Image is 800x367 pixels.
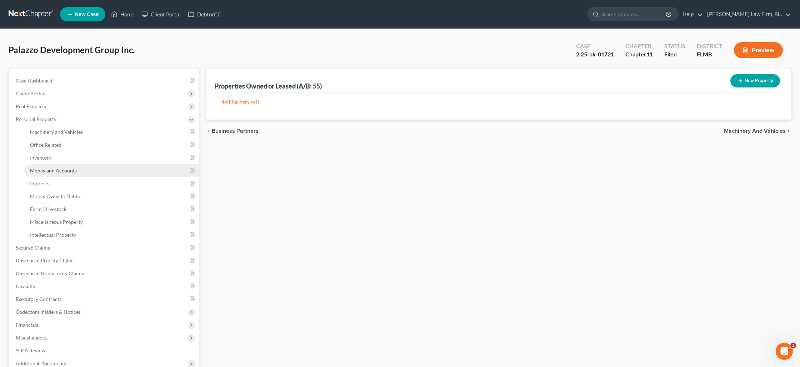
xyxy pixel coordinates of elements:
[16,347,45,353] span: SOFA Review
[16,116,56,122] span: Personal Property
[10,241,199,254] a: Secured Claims
[625,50,653,59] div: Chapter
[16,270,84,276] span: Unsecured Nonpriority Claims
[138,8,184,21] a: Client Portal
[9,45,135,55] span: Palazzo Development Group Inc.
[601,7,667,21] input: Search by name...
[734,42,783,58] button: Preview
[184,8,225,21] a: DebtorCC
[664,50,685,59] div: Filed
[30,129,83,135] span: Machinery and Vehicles
[212,128,259,134] span: Business Partners
[24,164,199,177] a: Money and Accounts
[24,190,199,203] a: Money Owed to Debtor
[24,151,199,164] a: Inventory
[576,50,614,59] div: 2:25-bk-01721
[10,267,199,280] a: Unsecured Nonpriority Claims
[30,219,83,225] span: Miscellaneous Property
[16,360,66,366] span: Additional Documents
[625,42,653,50] div: Chapter
[16,90,45,96] span: Client Profile
[30,155,51,161] span: Inventory
[10,254,199,267] a: Unsecured Priority Claims
[30,193,82,199] span: Money Owed to Debtor
[16,335,47,341] span: Miscellaneous
[664,42,685,50] div: Status
[10,344,199,357] a: SOFA Review
[724,128,786,134] span: Machinery and Vehicles
[646,51,653,57] span: 11
[30,206,66,212] span: Farm / Livestock
[16,257,75,263] span: Unsecured Priority Claims
[10,293,199,306] a: Executory Contracts
[724,128,791,134] button: Machinery and Vehicles chevron_right
[24,216,199,228] a: Miscellaneous Property
[24,228,199,241] a: Intellectual Property
[30,180,49,186] span: Interests
[24,177,199,190] a: Interests
[16,77,52,84] span: Case Dashboard
[576,42,614,50] div: Case
[16,245,50,251] span: Secured Claims
[16,103,46,109] span: Real Property
[776,343,793,360] iframe: Intercom live chat
[30,142,61,148] span: Office Related
[30,232,76,238] span: Intellectual Property
[790,343,796,348] span: 1
[75,12,99,17] span: New Case
[16,296,61,302] span: Executory Contracts
[206,128,212,134] i: chevron_left
[679,8,703,21] a: Help
[206,128,259,134] button: chevron_left Business Partners
[24,203,199,216] a: Farm / Livestock
[16,322,38,328] span: Financials
[30,167,77,174] span: Money and Accounts
[215,82,322,90] div: Properties Owned or Leased (A/B: 55)
[24,139,199,151] a: Office Related
[24,126,199,139] a: Machinery and Vehicles
[697,50,722,59] div: FLMB
[107,8,138,21] a: Home
[10,74,199,87] a: Case Dashboard
[16,283,35,289] span: Lawsuits
[10,280,199,293] a: Lawsuits
[16,309,81,315] span: Codebtors Insiders & Notices
[704,8,791,21] a: [PERSON_NAME] Law Firm, P.L.
[220,98,777,105] p: Nothing here yet!
[786,128,791,134] i: chevron_right
[730,74,780,87] button: New Property
[697,42,722,50] div: District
